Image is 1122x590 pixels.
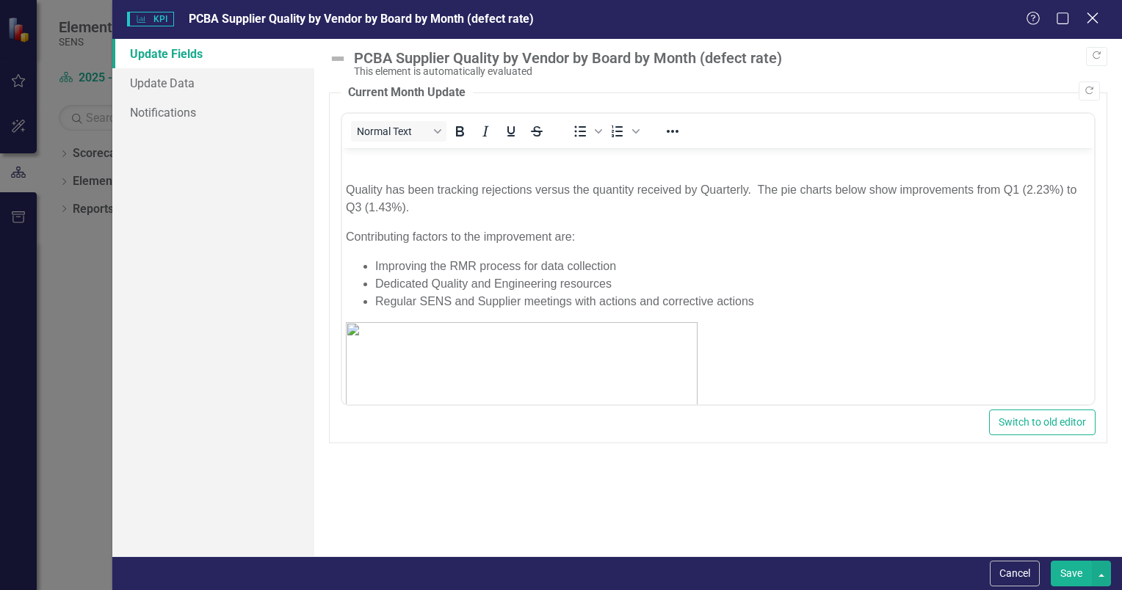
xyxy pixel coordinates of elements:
span: PCBA Supplier Quality by Vendor by Board by Month (defect rate) [189,12,534,26]
span: Normal Text [357,125,429,137]
a: Update Data [112,68,314,98]
div: Bullet list [568,121,604,142]
button: Strikethrough [524,121,549,142]
div: This element is automatically evaluated [354,66,1100,77]
button: Underline [499,121,524,142]
button: Cancel [990,561,1040,586]
img: Not Defined [329,50,347,68]
div: Numbered list [605,121,642,142]
button: Italic [473,121,498,142]
div: PCBA Supplier Quality by Vendor by Board by Month (defect rate) [354,50,1100,66]
iframe: Rich Text Area [342,148,1094,404]
button: Save [1051,561,1092,586]
a: Update Fields [112,39,314,68]
button: Switch to old editor [989,409,1096,435]
legend: Current Month Update [341,84,473,101]
button: Reveal or hide additional toolbar items [660,121,685,142]
button: Block Normal Text [351,121,446,142]
span: KPI [127,12,174,26]
a: Notifications [112,98,314,127]
button: Bold [447,121,472,142]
